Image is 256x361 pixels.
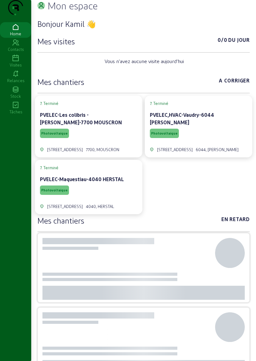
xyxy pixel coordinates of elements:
[196,147,239,152] div: 6044, [PERSON_NAME]
[37,19,250,29] h3: Bonjour Kamil 👋
[218,36,227,46] span: 0/0
[105,57,184,65] span: Vous n'avez aucune visite aujourd'hui
[86,147,119,152] div: 7700, MOUSCRON
[40,176,124,182] cam-card-title: PVELEC-Maquestiau-4040 HERSTAL
[157,147,193,152] div: [STREET_ADDRESS]
[40,112,122,125] cam-card-title: PVELEC-Les colibris - [PERSON_NAME]-7700 MOUSCRON
[37,77,84,87] h3: Mes chantiers
[41,188,68,192] span: Photovoltaique
[228,36,250,46] span: Du jour
[150,101,247,106] cam-card-tag: 7. Terminé
[151,131,178,136] span: Photovoltaique
[37,215,84,225] h3: Mes chantiers
[40,165,137,171] cam-card-tag: 7. Terminé
[41,131,68,136] span: Photovoltaique
[150,112,214,125] cam-card-title: PVELEC,HVAC-Vaudry-6044 [PERSON_NAME]
[47,147,83,152] div: [STREET_ADDRESS]
[40,101,137,106] cam-card-tag: 7. Terminé
[86,204,114,209] div: 4040, HERSTAL
[47,204,83,209] div: [STREET_ADDRESS]
[221,215,250,225] span: En retard
[219,77,250,87] span: A corriger
[37,36,75,46] h3: Mes visites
